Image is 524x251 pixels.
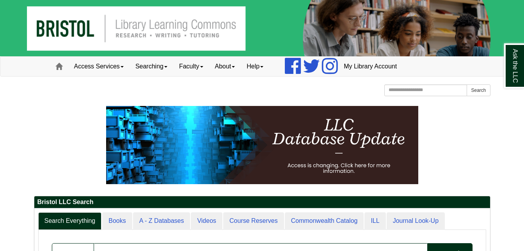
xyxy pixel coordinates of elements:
a: My Library Account [338,57,403,76]
a: Searching [130,57,173,76]
a: Faculty [173,57,209,76]
a: Books [102,212,132,230]
a: Help [241,57,269,76]
a: Course Reserves [223,212,284,230]
img: HTML tutorial [106,106,418,184]
a: Search Everything [38,212,102,230]
a: About [209,57,241,76]
button: Search [467,84,490,96]
h2: Bristol LLC Search [34,196,490,208]
a: Commonwealth Catalog [285,212,364,230]
a: Journal Look-Up [387,212,445,230]
a: Access Services [68,57,130,76]
a: Videos [191,212,222,230]
a: A - Z Databases [133,212,190,230]
a: ILL [364,212,385,230]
